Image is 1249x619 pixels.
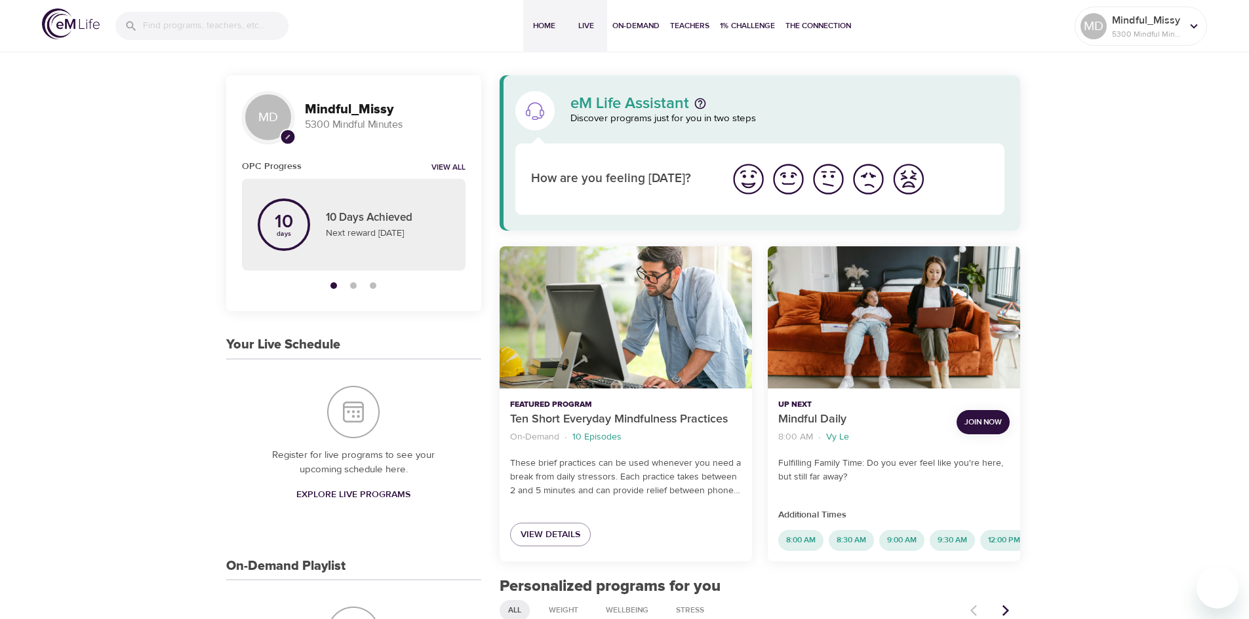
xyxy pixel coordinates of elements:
span: Weight [541,605,586,616]
p: 5300 Mindful Minutes [305,117,466,132]
span: 9:30 AM [930,535,975,546]
div: MD [242,91,294,143]
button: Join Now [957,410,1010,434]
span: The Connection [785,19,851,33]
img: Your Live Schedule [327,386,380,438]
span: On-Demand [612,19,660,33]
img: eM Life Assistant [525,100,545,121]
p: How are you feeling [DATE]? [531,170,713,189]
button: Mindful Daily [768,246,1020,388]
h3: Your Live Schedule [226,337,340,352]
nav: breadcrumb [510,428,742,446]
button: I'm feeling bad [848,159,888,199]
p: Featured Program [510,399,742,411]
img: logo [42,9,100,39]
img: good [770,161,806,197]
button: I'm feeling good [768,159,808,199]
div: 9:30 AM [930,530,975,551]
h6: OPC Progress [242,159,302,174]
span: 1% Challenge [720,19,775,33]
li: · [565,428,567,446]
p: eM Life Assistant [570,96,689,111]
span: 8:30 AM [829,535,874,546]
p: 10 Days Achieved [326,210,450,227]
nav: breadcrumb [778,428,946,446]
p: These brief practices can be used whenever you need a break from daily stressors. Each practice t... [510,457,742,498]
p: 10 [275,213,293,231]
div: 12:00 PM [980,530,1028,551]
p: Mindful Daily [778,411,946,428]
div: MD [1080,13,1107,39]
a: View Details [510,523,591,547]
div: 8:00 AM [778,530,823,551]
img: ok [810,161,846,197]
button: Ten Short Everyday Mindfulness Practices [500,246,752,388]
p: Next reward [DATE] [326,227,450,240]
p: Mindful_Missy [1112,12,1181,28]
span: 9:00 AM [879,535,924,546]
a: View all notifications [431,162,466,174]
p: 5300 Mindful Minutes [1112,28,1181,40]
span: Stress [668,605,712,616]
input: Find programs, teachers, etc... [143,12,288,40]
span: Wellbeing [598,605,656,616]
p: On-Demand [510,430,559,444]
p: Ten Short Everyday Mindfulness Practices [510,411,742,428]
a: Explore Live Programs [291,483,416,507]
div: 8:30 AM [829,530,874,551]
h3: Mindful_Missy [305,102,466,117]
iframe: Button to launch messaging window [1197,567,1239,609]
span: View Details [521,527,580,543]
button: I'm feeling great [728,159,768,199]
p: Fulfilling Family Time: Do you ever feel like you're here, but still far away? [778,457,1010,484]
p: Up Next [778,399,946,411]
p: Vy Le [826,430,849,444]
p: 10 Episodes [572,430,622,444]
span: Join Now [964,415,1002,429]
span: All [500,605,529,616]
p: Discover programs just for you in two steps [570,111,1005,126]
span: 12:00 PM [980,535,1028,546]
img: great [730,161,766,197]
button: I'm feeling ok [808,159,848,199]
span: Live [570,19,602,33]
button: I'm feeling worst [888,159,928,199]
span: Home [528,19,560,33]
span: 8:00 AM [778,535,823,546]
img: bad [850,161,886,197]
h2: Personalized programs for you [500,577,1021,596]
div: 9:00 AM [879,530,924,551]
h3: On-Demand Playlist [226,559,346,574]
span: Explore Live Programs [296,487,410,503]
p: Register for live programs to see your upcoming schedule here. [252,448,455,478]
p: days [275,231,293,236]
p: Additional Times [778,508,1010,522]
span: Teachers [670,19,709,33]
img: worst [890,161,926,197]
p: 8:00 AM [778,430,813,444]
li: · [818,428,821,446]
